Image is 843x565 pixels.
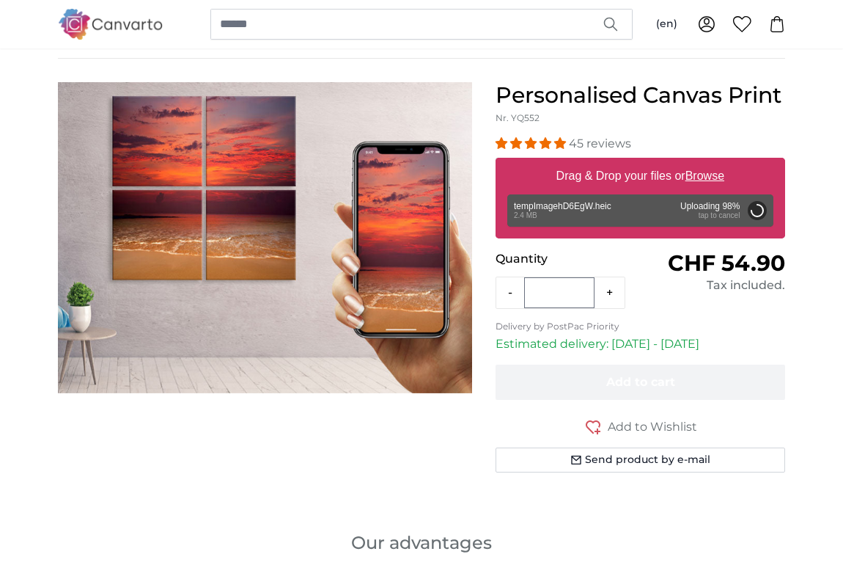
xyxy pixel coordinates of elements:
[496,448,785,473] button: Send product by e-mail
[58,531,785,555] h3: Our advantages
[551,161,730,191] label: Drag & Drop your files or
[496,278,524,307] button: -
[668,249,785,277] span: CHF 54.90
[496,136,569,150] span: 4.93 stars
[685,169,724,182] u: Browse
[496,250,640,268] p: Quantity
[496,365,785,400] button: Add to cart
[569,136,631,150] span: 45 reviews
[606,375,675,389] span: Add to cart
[496,112,540,123] span: Nr. YQ552
[608,418,697,436] span: Add to Wishlist
[58,82,472,393] div: 1 of 1
[644,11,689,37] button: (en)
[641,277,785,294] div: Tax included.
[496,335,785,353] p: Estimated delivery: [DATE] - [DATE]
[496,418,785,436] button: Add to Wishlist
[58,82,472,393] img: personalised-canvas-print
[496,321,785,332] p: Delivery by PostPac Priority
[594,278,625,307] button: +
[496,82,785,109] h1: Personalised Canvas Print
[58,9,163,39] img: Canvarto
